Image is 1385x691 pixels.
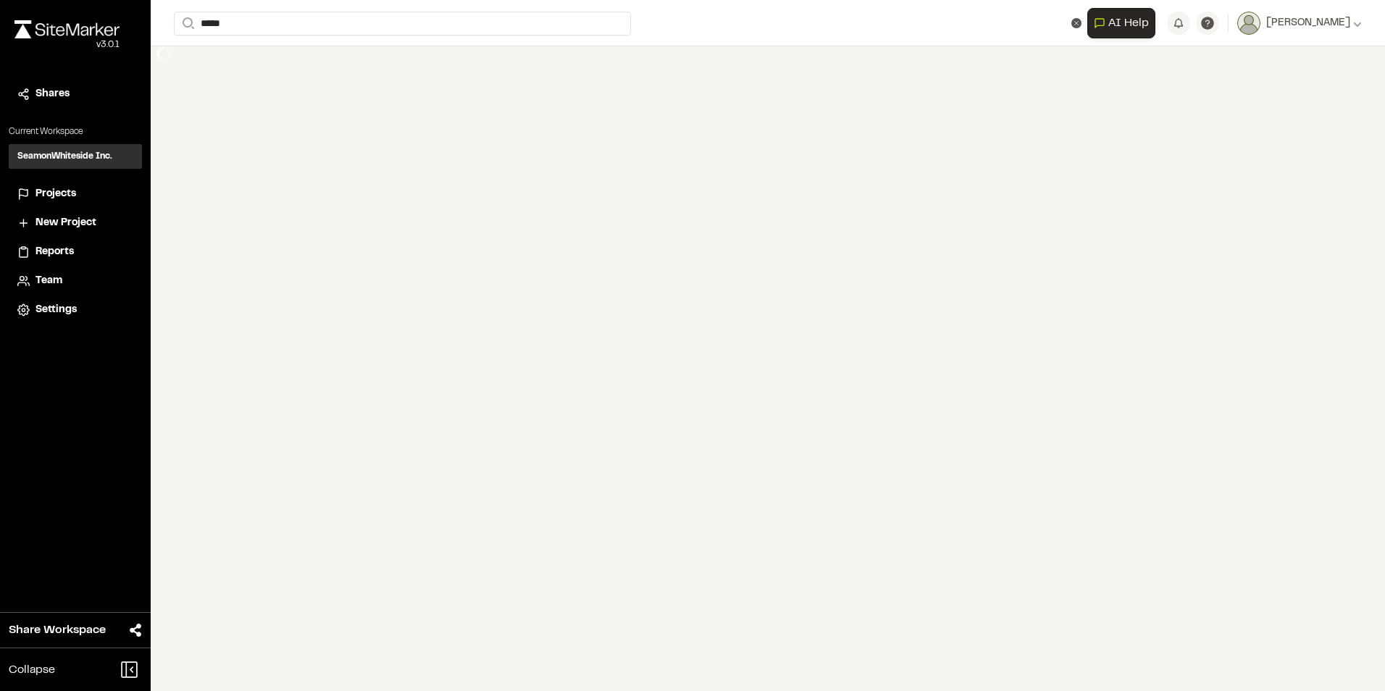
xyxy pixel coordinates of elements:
[35,244,74,260] span: Reports
[9,125,142,138] p: Current Workspace
[17,302,133,318] a: Settings
[35,302,77,318] span: Settings
[17,215,133,231] a: New Project
[14,20,120,38] img: rebrand.png
[1237,12,1260,35] img: User
[17,150,112,163] h3: SeamonWhiteside Inc.
[1087,8,1161,38] div: Open AI Assistant
[1266,15,1350,31] span: [PERSON_NAME]
[174,12,200,35] button: Search
[17,86,133,102] a: Shares
[14,38,120,51] div: Oh geez...please don't...
[17,186,133,202] a: Projects
[9,661,55,679] span: Collapse
[1071,18,1081,28] button: Clear text
[35,273,62,289] span: Team
[1108,14,1149,32] span: AI Help
[9,621,106,639] span: Share Workspace
[1087,8,1155,38] button: Open AI Assistant
[1237,12,1362,35] button: [PERSON_NAME]
[17,244,133,260] a: Reports
[35,186,76,202] span: Projects
[35,215,96,231] span: New Project
[17,273,133,289] a: Team
[35,86,70,102] span: Shares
